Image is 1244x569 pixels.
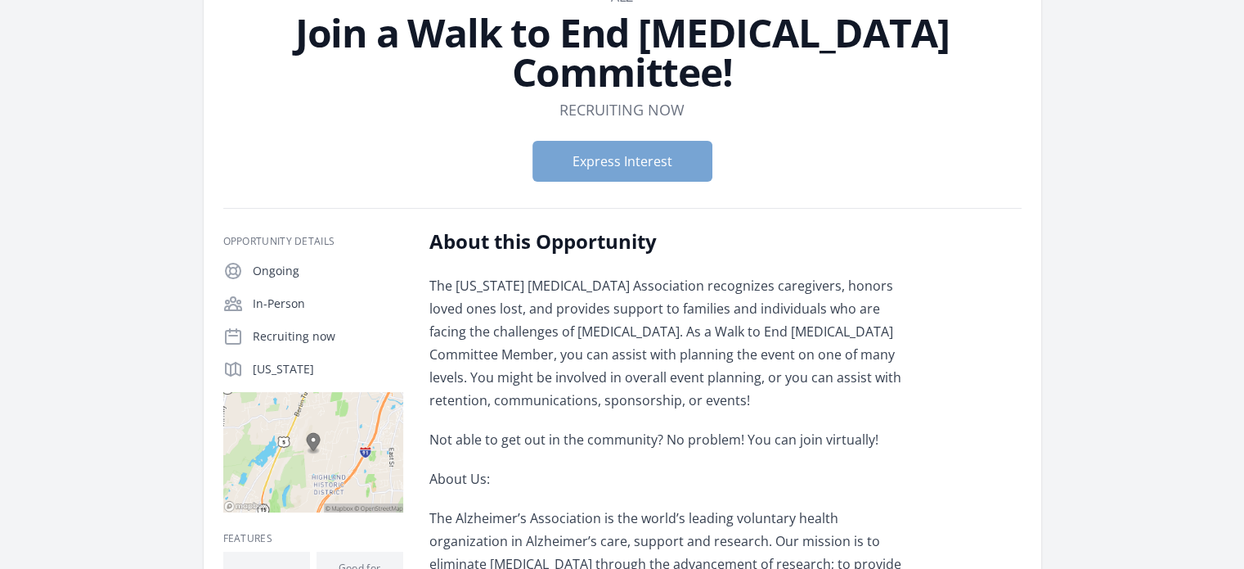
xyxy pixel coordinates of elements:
[253,296,403,312] p: In-Person
[223,392,403,513] img: Map
[429,428,908,451] p: Not able to get out in the community? No problem! You can join virtually!
[253,328,403,345] p: Recruiting now
[429,274,908,412] p: The [US_STATE] [MEDICAL_DATA] Association recognizes caregivers, honors loved ones lost, and prov...
[559,98,685,121] dd: Recruiting now
[223,235,403,248] h3: Opportunity Details
[253,361,403,377] p: [US_STATE]
[223,532,403,545] h3: Features
[429,467,908,490] p: About Us:
[253,263,403,279] p: Ongoing
[532,141,712,182] button: Express Interest
[429,228,908,255] h2: About this Opportunity
[223,13,1022,92] h1: Join a Walk to End [MEDICAL_DATA] Committee!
